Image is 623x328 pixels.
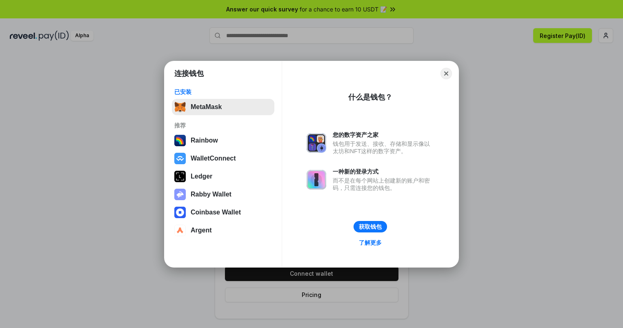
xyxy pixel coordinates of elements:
div: 了解更多 [359,239,382,246]
div: Ledger [191,173,212,180]
div: 您的数字资产之家 [333,131,434,138]
div: Rabby Wallet [191,191,231,198]
div: Argent [191,227,212,234]
button: Ledger [172,168,274,185]
div: 一种新的登录方式 [333,168,434,175]
button: 获取钱包 [354,221,387,232]
div: WalletConnect [191,155,236,162]
img: svg+xml,%3Csvg%20width%3D%2228%22%20height%3D%2228%22%20viewBox%3D%220%200%2028%2028%22%20fill%3D... [174,207,186,218]
img: svg+xml,%3Csvg%20xmlns%3D%22http%3A%2F%2Fwww.w3.org%2F2000%2Fsvg%22%20fill%3D%22none%22%20viewBox... [307,133,326,153]
div: Coinbase Wallet [191,209,241,216]
button: Close [441,68,452,79]
div: 获取钱包 [359,223,382,230]
button: MetaMask [172,99,274,115]
button: WalletConnect [172,150,274,167]
img: svg+xml,%3Csvg%20width%3D%2228%22%20height%3D%2228%22%20viewBox%3D%220%200%2028%2028%22%20fill%3D... [174,225,186,236]
a: 了解更多 [354,237,387,248]
img: svg+xml,%3Csvg%20xmlns%3D%22http%3A%2F%2Fwww.w3.org%2F2000%2Fsvg%22%20width%3D%2228%22%20height%3... [174,171,186,182]
button: Coinbase Wallet [172,204,274,221]
button: Rainbow [172,132,274,149]
img: svg+xml,%3Csvg%20xmlns%3D%22http%3A%2F%2Fwww.w3.org%2F2000%2Fsvg%22%20fill%3D%22none%22%20viewBox... [307,170,326,190]
div: 钱包用于发送、接收、存储和显示像以太坊和NFT这样的数字资产。 [333,140,434,155]
img: svg+xml,%3Csvg%20width%3D%2228%22%20height%3D%2228%22%20viewBox%3D%220%200%2028%2028%22%20fill%3D... [174,153,186,164]
img: svg+xml,%3Csvg%20fill%3D%22none%22%20height%3D%2233%22%20viewBox%3D%220%200%2035%2033%22%20width%... [174,101,186,113]
button: Argent [172,222,274,239]
div: 什么是钱包？ [348,92,392,102]
button: Rabby Wallet [172,186,274,203]
h1: 连接钱包 [174,69,204,78]
div: MetaMask [191,103,222,111]
img: svg+xml,%3Csvg%20xmlns%3D%22http%3A%2F%2Fwww.w3.org%2F2000%2Fsvg%22%20fill%3D%22none%22%20viewBox... [174,189,186,200]
div: 推荐 [174,122,272,129]
img: svg+xml,%3Csvg%20width%3D%22120%22%20height%3D%22120%22%20viewBox%3D%220%200%20120%20120%22%20fil... [174,135,186,146]
div: 而不是在每个网站上创建新的账户和密码，只需连接您的钱包。 [333,177,434,192]
div: Rainbow [191,137,218,144]
div: 已安装 [174,88,272,96]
